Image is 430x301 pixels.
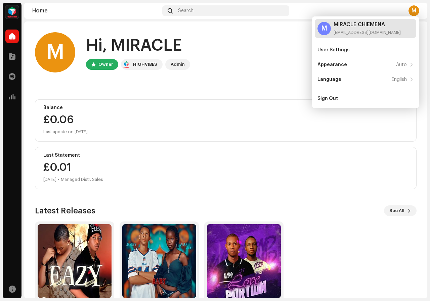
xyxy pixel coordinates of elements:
[334,22,401,27] div: MIRACLE CHIEMENA
[43,175,56,184] div: [DATE]
[32,8,160,13] div: Home
[43,105,408,110] div: Balance
[43,153,408,158] div: Last Statement
[5,5,19,19] img: feab3aad-9b62-475c-8caf-26f15a9573ee
[317,47,350,53] div: User Settings
[315,92,416,105] re-m-nav-item: Sign Out
[35,205,95,216] h3: Latest Releases
[207,224,281,298] img: dd889710-19c6-46ae-853d-dc489cc60ad9
[178,8,193,13] span: Search
[408,5,419,16] div: M
[317,77,341,82] div: Language
[392,77,407,82] div: English
[171,60,185,68] div: Admin
[317,62,347,67] div: Appearance
[35,99,417,142] re-o-card-value: Balance
[122,60,130,68] img: feab3aad-9b62-475c-8caf-26f15a9573ee
[43,128,408,136] div: Last update on [DATE]
[35,32,75,72] div: M
[315,58,416,71] re-m-nav-item: Appearance
[61,175,103,184] div: Managed Distr. Sales
[389,204,404,217] span: See All
[334,30,401,35] div: [EMAIL_ADDRESS][DOMAIN_NAME]
[315,73,416,86] re-m-nav-item: Language
[35,147,417,189] re-o-card-value: Last Statement
[38,224,112,298] img: 4150102a-5540-400a-95cb-a28dc652e46f
[86,35,190,56] div: Hi, MIRACLE
[98,60,113,68] div: Owner
[58,175,59,184] div: •
[122,224,196,298] img: b26f52cd-fb67-4796-bf45-f096c05e43f4
[396,62,407,67] div: Auto
[133,60,157,68] div: HIGHVIBES
[315,43,416,57] re-m-nav-item: User Settings
[317,22,331,35] div: M
[384,205,417,216] button: See All
[317,96,338,101] div: Sign Out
